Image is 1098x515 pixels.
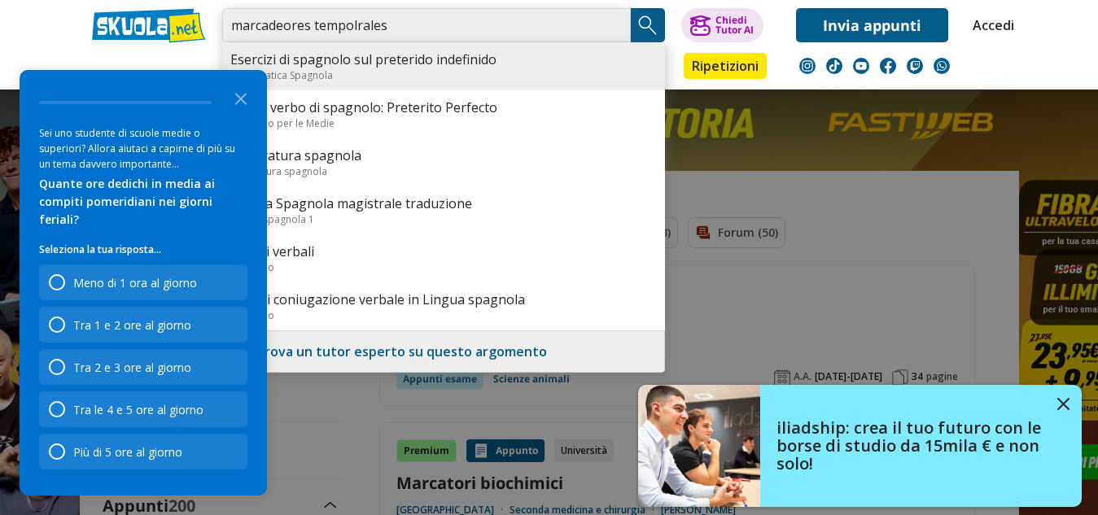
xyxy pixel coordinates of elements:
div: Survey [20,70,267,495]
div: Grammatica Spagnola [230,68,657,82]
a: Letteratura spagnola [230,146,657,164]
button: Close the survey [225,81,257,114]
div: Sei uno studente di scuole medie o superiori? Allora aiutaci a capirne di più su un tema davvero ... [39,125,247,172]
div: Più di 5 ore al giorno [73,444,182,460]
a: Esercizi di spagnolo sul preterido indefinido [230,50,657,68]
div: Più di 5 ore al giorno [39,434,247,469]
a: Accedi [973,8,1007,42]
img: tiktok [826,58,842,74]
div: Meno di 1 ora al giorno [73,275,197,290]
div: Tra le 4 e 5 ore al giorno [39,391,247,427]
a: Trova un tutor esperto su questo argomento [256,343,547,360]
div: Tra 1 e 2 ore al giorno [39,307,247,343]
a: Appunti [218,53,291,82]
div: Quante ore dedichi in media ai compiti pomeridiani nei giorni feriali? [39,175,247,229]
img: twitch [907,58,923,74]
a: Terzo verbo di spagnolo: Preterito Perfecto [230,98,657,116]
a: Tempi verbali [230,242,657,260]
div: Chiedi Tutor AI [715,15,754,35]
a: Ripetizioni [684,53,767,79]
button: ChiediTutor AI [681,8,763,42]
img: close [1057,398,1070,410]
div: Tra 2 e 3 ore al giorno [39,349,247,385]
img: youtube [853,58,869,74]
a: Invia appunti [796,8,948,42]
div: Tra le 4 e 5 ore al giorno [73,402,203,417]
a: iliadship: crea il tuo futuro con le borse di studio da 15mila € e non solo! [638,385,1082,507]
div: Meno di 1 ora al giorno [39,264,247,300]
a: Lingua Spagnola magistrale traduzione [230,194,657,212]
div: Letteratura spagnola [230,164,657,178]
div: Lingua spagnola 1 [230,212,657,226]
img: WhatsApp [934,58,950,74]
a: Basi di coniugazione verbale in Lingua spagnola [230,290,657,308]
img: instagram [799,58,816,74]
p: Seleziona la tua risposta... [39,242,247,258]
img: facebook [880,58,896,74]
div: Tra 1 e 2 ore al giorno [73,317,191,333]
div: Spagnolo [230,308,657,322]
h4: iliadship: crea il tuo futuro con le borse di studio da 15mila € e non solo! [776,419,1045,473]
div: Spagnolo [230,260,657,274]
div: Spagnolo per le Medie [230,116,657,130]
button: Search Button [631,8,665,42]
div: Tra 2 e 3 ore al giorno [73,360,191,375]
input: Cerca appunti, riassunti o versioni [222,8,631,42]
img: Cerca appunti, riassunti o versioni [636,13,660,37]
